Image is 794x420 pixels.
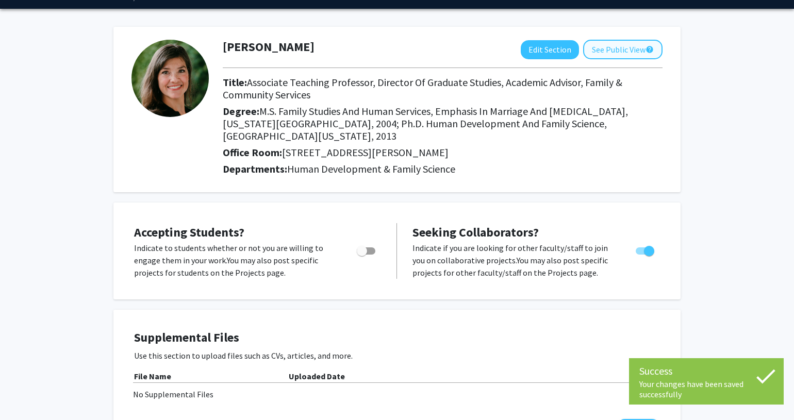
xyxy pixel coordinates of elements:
[646,43,654,56] mat-icon: help
[8,374,44,412] iframe: Chat
[133,388,661,400] div: No Supplemental Files
[223,105,628,142] span: M.S. Family Studies And Human Services, Emphasis In Marriage And [MEDICAL_DATA], [US_STATE][GEOGR...
[287,162,455,175] span: Human Development & Family Science
[223,40,315,55] h1: [PERSON_NAME]
[134,371,171,381] b: File Name
[583,40,663,59] button: See Public View
[223,76,622,101] span: Associate Teaching Professor, Director Of Graduate Studies, Academic Advisor, Family & Community ...
[215,163,670,175] h2: Departments:
[412,224,539,240] span: Seeking Collaborators?
[223,76,663,101] h2: Title:
[639,379,773,399] div: Your changes have been saved successfully
[134,349,660,362] p: Use this section to upload files such as CVs, articles, and more.
[134,242,337,279] p: Indicate to students whether or not you are willing to engage them in your work. You may also pos...
[223,146,663,159] h2: Office Room:
[639,363,773,379] div: Success
[289,371,345,381] b: Uploaded Date
[223,105,663,142] h2: Degree:
[353,242,381,257] div: Toggle
[282,146,449,159] span: [STREET_ADDRESS][PERSON_NAME]
[131,40,209,117] img: Profile Picture
[134,224,244,240] span: Accepting Students?
[632,242,660,257] div: Toggle
[521,40,579,59] button: Edit Section
[412,242,616,279] p: Indicate if you are looking for other faculty/staff to join you on collaborative projects. You ma...
[134,330,660,345] h4: Supplemental Files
